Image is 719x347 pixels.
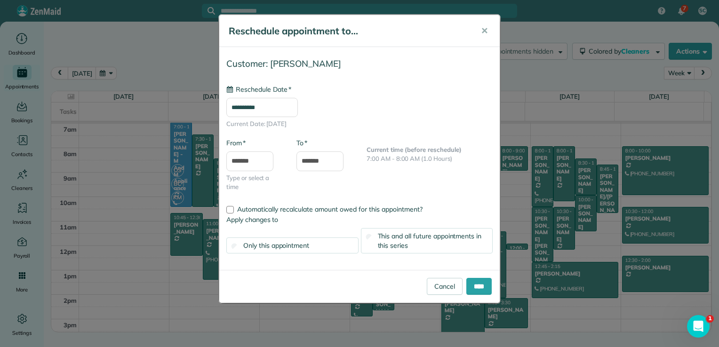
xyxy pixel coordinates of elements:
iframe: Intercom live chat [687,315,710,338]
span: Current Date: [DATE] [226,119,493,129]
label: Apply changes to [226,215,493,224]
input: Only this appointment [232,243,238,249]
h5: Reschedule appointment to... [229,24,468,38]
input: This and all future appointments in this series [366,234,372,240]
a: Cancel [427,278,463,295]
span: ✕ [481,25,488,36]
span: Automatically recalculate amount owed for this appointment? [237,205,423,213]
label: From [226,138,246,148]
p: 7:00 AM - 8:00 AM (1.0 Hours) [367,154,493,164]
span: Only this appointment [243,241,309,250]
label: Reschedule Date [226,85,291,94]
b: Current time (before reschedule) [367,146,462,153]
span: Type or select a time [226,173,282,192]
h4: Customer: [PERSON_NAME] [226,59,493,69]
span: 1 [706,315,714,323]
label: To [296,138,307,148]
span: This and all future appointments in this series [378,232,482,250]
